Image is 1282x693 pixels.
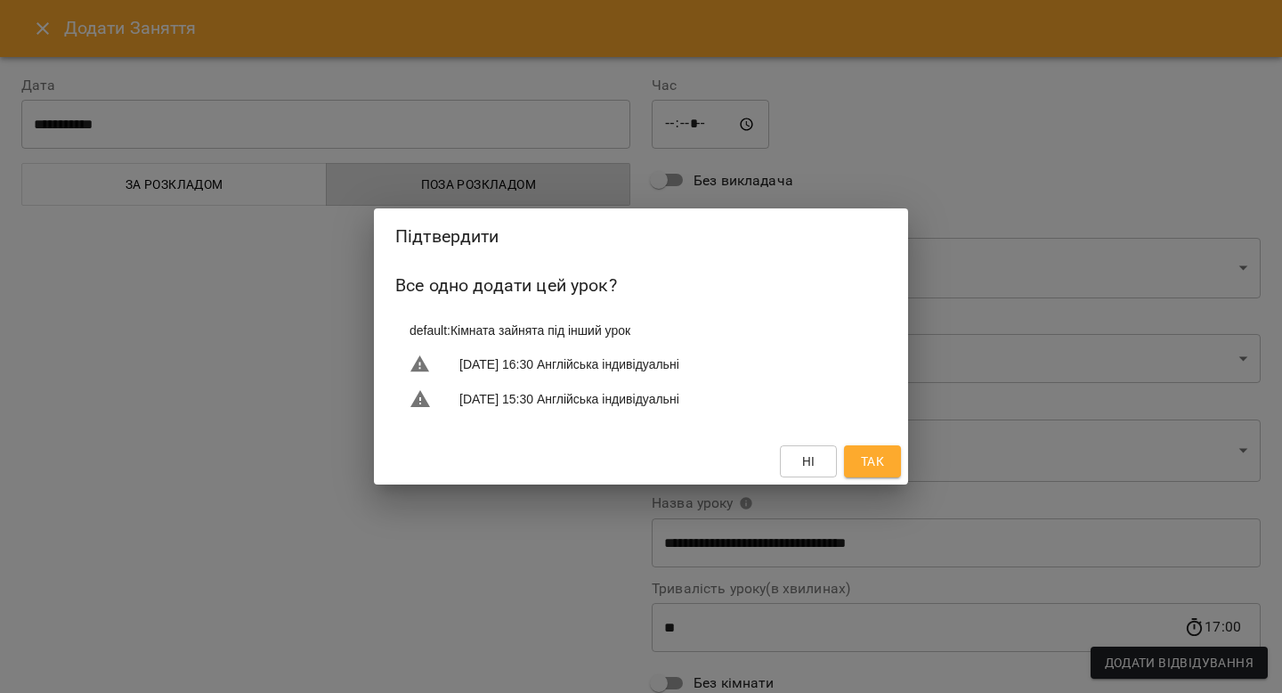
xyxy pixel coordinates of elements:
button: Ні [780,445,837,477]
span: Ні [802,451,815,472]
button: Так [844,445,901,477]
li: [DATE] 16:30 Англійська індивідуальні [395,346,887,382]
li: [DATE] 15:30 Англійська індивідуальні [395,381,887,417]
h6: Все одно додати цей урок? [395,272,887,299]
li: default : Кімната зайнята під інший урок [395,314,887,346]
h2: Підтвердити [395,223,887,250]
span: Так [861,451,884,472]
